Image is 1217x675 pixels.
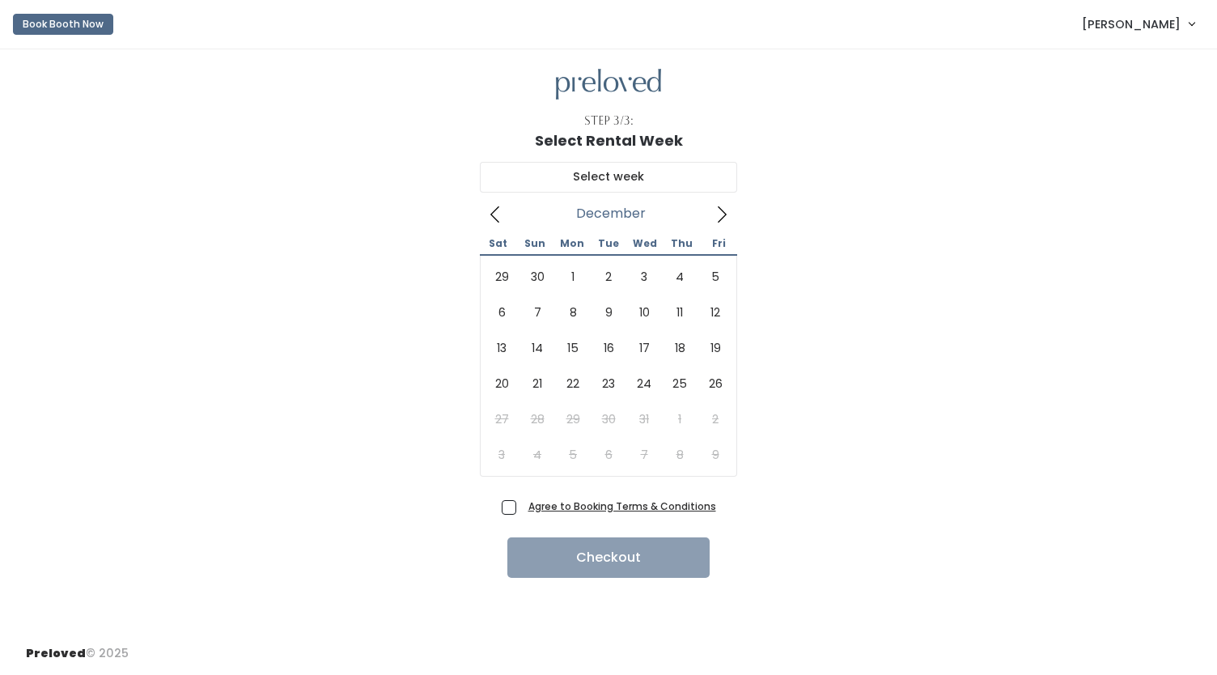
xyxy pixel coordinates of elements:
[698,330,733,366] span: December 19, 2025
[535,133,683,149] h1: Select Rental Week
[507,537,710,578] button: Checkout
[516,239,553,248] span: Sun
[591,366,626,401] span: December 23, 2025
[626,259,662,295] span: December 3, 2025
[626,295,662,330] span: December 10, 2025
[480,162,737,193] input: Select week
[484,366,519,401] span: December 20, 2025
[698,259,733,295] span: December 5, 2025
[584,112,634,129] div: Step 3/3:
[662,330,698,366] span: December 18, 2025
[591,259,626,295] span: December 2, 2025
[1066,6,1211,41] a: [PERSON_NAME]
[13,14,113,35] button: Book Booth Now
[484,295,519,330] span: December 6, 2025
[698,366,733,401] span: December 26, 2025
[555,330,591,366] span: December 15, 2025
[553,239,590,248] span: Mon
[556,69,661,100] img: preloved logo
[1082,15,1181,33] span: [PERSON_NAME]
[662,366,698,401] span: December 25, 2025
[484,259,519,295] span: November 29, 2025
[576,210,646,217] span: December
[480,239,516,248] span: Sat
[555,295,591,330] span: December 8, 2025
[555,259,591,295] span: December 1, 2025
[519,259,555,295] span: November 30, 2025
[26,645,86,661] span: Preloved
[13,6,113,42] a: Book Booth Now
[662,295,698,330] span: December 11, 2025
[701,239,737,248] span: Fri
[626,330,662,366] span: December 17, 2025
[591,330,626,366] span: December 16, 2025
[484,330,519,366] span: December 13, 2025
[664,239,700,248] span: Thu
[519,330,555,366] span: December 14, 2025
[555,366,591,401] span: December 22, 2025
[591,295,626,330] span: December 9, 2025
[662,259,698,295] span: December 4, 2025
[519,295,555,330] span: December 7, 2025
[519,366,555,401] span: December 21, 2025
[698,295,733,330] span: December 12, 2025
[590,239,626,248] span: Tue
[528,499,716,513] a: Agree to Booking Terms & Conditions
[26,632,129,662] div: © 2025
[627,239,664,248] span: Wed
[626,366,662,401] span: December 24, 2025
